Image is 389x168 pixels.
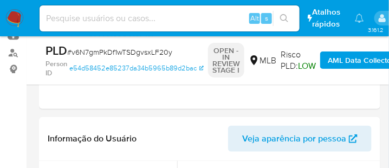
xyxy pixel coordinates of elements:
[355,14,364,23] a: Notificações
[228,126,372,152] button: Veja aparência por pessoa
[250,13,259,23] span: Alt
[281,49,316,72] span: Risco PLD:
[67,47,172,57] span: # v6N7gmPkDf1wTSDgvsxLF20y
[48,133,137,144] h1: Informação do Usuário
[265,13,268,23] span: s
[208,43,244,77] p: OPEN - IN REVIEW STAGE I
[69,59,204,78] a: e54d58452e85237da34b5965b89d2bac
[242,126,346,152] span: Veja aparência por pessoa
[313,7,345,29] span: Atalhos rápidos
[46,59,67,78] b: Person ID
[46,42,67,59] b: PLD
[273,11,295,26] button: search-icon
[249,55,276,67] div: MLB
[368,25,384,34] span: 3.161.2
[298,60,316,72] span: LOW
[40,11,300,25] input: Pesquise usuários ou casos...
